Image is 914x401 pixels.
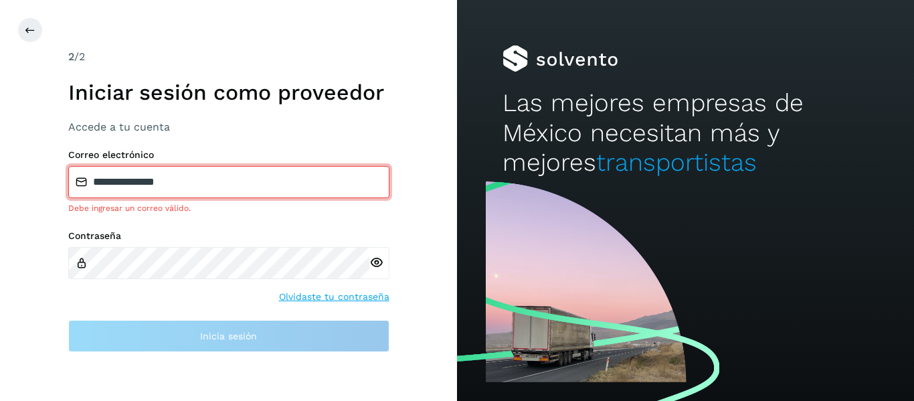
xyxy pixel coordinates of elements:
button: Inicia sesión [68,320,389,352]
h1: Iniciar sesión como proveedor [68,80,389,105]
label: Contraseña [68,230,389,242]
span: 2 [68,50,74,63]
span: Inicia sesión [200,331,257,341]
label: Correo electrónico [68,149,389,161]
h3: Accede a tu cuenta [68,121,389,133]
div: /2 [68,49,389,65]
span: transportistas [596,148,757,177]
a: Olvidaste tu contraseña [279,290,389,304]
div: Debe ingresar un correo válido. [68,202,389,214]
h2: Las mejores empresas de México necesitan más y mejores [502,88,868,177]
